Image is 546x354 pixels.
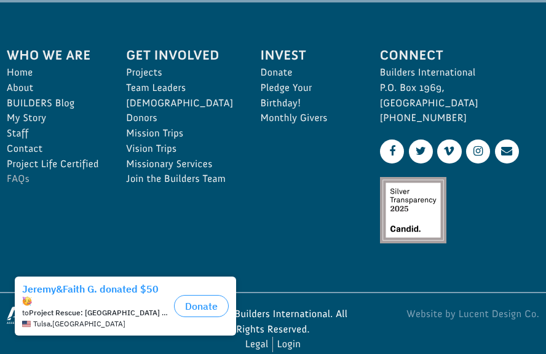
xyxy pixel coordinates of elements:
a: Staff [7,126,99,141]
p: Builders International P.O. Box 1969, [GEOGRAPHIC_DATA] [PHONE_NUMBER] [380,65,539,126]
a: Twitter [409,140,433,163]
a: Projects [126,65,233,81]
span: Who We Are [7,45,99,65]
a: BUILDERS Blog [7,96,99,111]
div: to [22,38,169,47]
span: Connect [380,45,539,65]
a: Missionary Services [126,157,233,172]
p: © 2025 Builders International. All Rights Reserved. [187,307,358,337]
a: Join the Builders Team [126,171,233,187]
a: Donors [126,111,233,126]
a: [DEMOGRAPHIC_DATA] [126,96,233,111]
span: Get Involved [126,45,233,65]
a: My Story [7,111,99,126]
a: Home [7,65,99,81]
a: Vimeo [437,140,461,163]
a: Website by Lucent Design Co. [368,307,539,322]
a: Pledge Your Birthday! [260,81,352,111]
span: Invest [260,45,352,65]
img: Silver Transparency Rating for 2025 by Candid [380,177,446,243]
a: Instagram [466,140,490,163]
button: Donate [174,25,229,47]
a: Vision Trips [126,141,233,157]
a: Contact Us [495,140,519,163]
a: Project Life Certified [7,157,99,172]
a: Team Leaders [126,81,233,96]
a: Facebook [380,140,404,163]
a: Monthly Givers [260,111,352,126]
a: Donate [260,65,352,81]
span: Tulsa , [GEOGRAPHIC_DATA] [33,49,125,58]
a: Mission Trips [126,126,233,141]
a: FAQs [7,171,99,187]
img: emoji partyFace [22,26,32,36]
a: About [7,81,99,96]
a: Login [277,337,301,352]
a: Contact [7,141,99,157]
div: Jeremy&Faith G. donated $50 [22,12,169,37]
strong: Project Rescue: [GEOGRAPHIC_DATA] Safe House [29,37,201,47]
img: US.png [22,49,31,58]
